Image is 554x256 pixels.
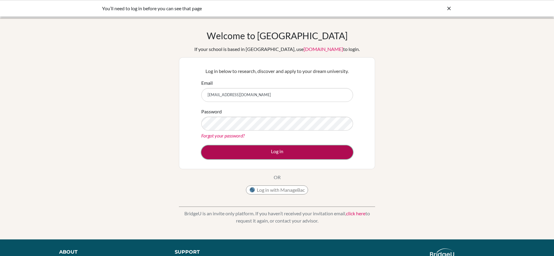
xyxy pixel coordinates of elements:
div: If your school is based in [GEOGRAPHIC_DATA], use to login. [194,46,360,53]
a: click here [346,210,365,216]
p: Log in below to research, discover and apply to your dream university. [201,68,353,75]
div: You’ll need to log in before you can see that page [102,5,361,12]
h1: Welcome to [GEOGRAPHIC_DATA] [207,30,348,41]
a: Forgot your password? [201,133,245,138]
button: Log in with ManageBac [246,185,308,194]
button: Log in [201,145,353,159]
div: Support [175,248,270,256]
a: [DOMAIN_NAME] [304,46,343,52]
label: Email [201,79,213,87]
p: BridgeU is an invite only platform. If you haven’t received your invitation email, to request it ... [179,210,375,224]
div: About [59,248,161,256]
p: OR [274,174,281,181]
label: Password [201,108,222,115]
